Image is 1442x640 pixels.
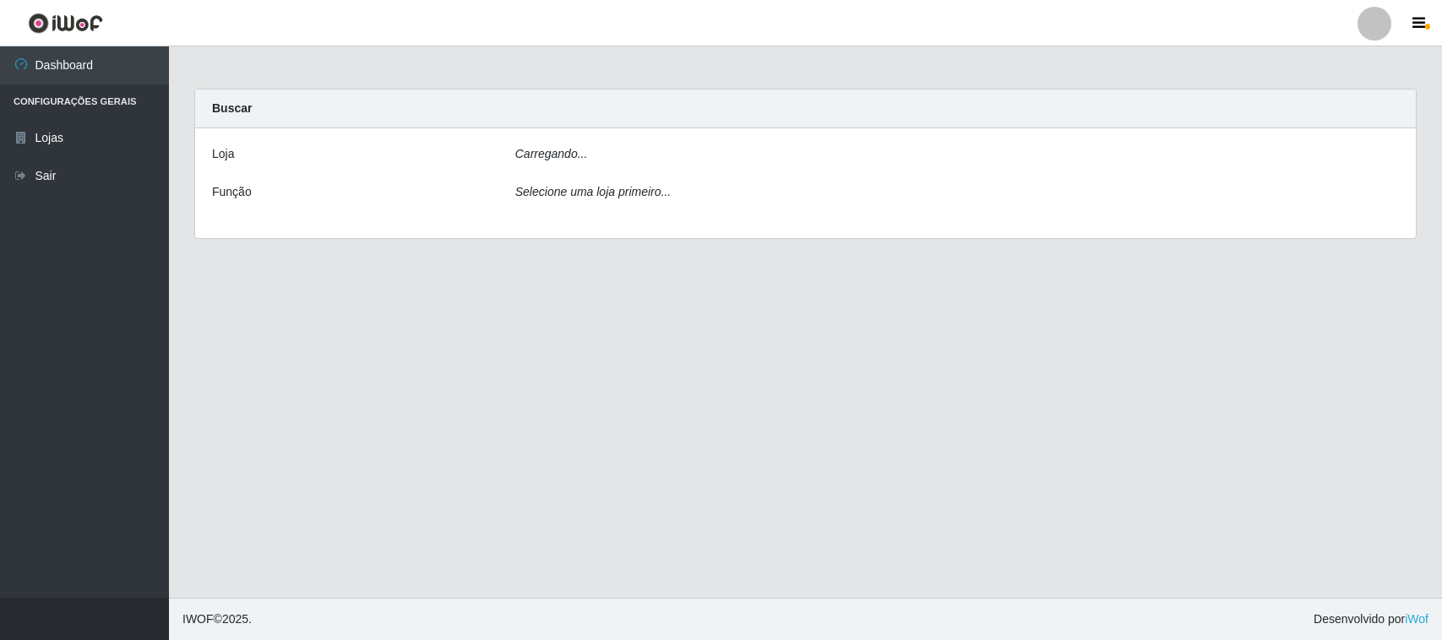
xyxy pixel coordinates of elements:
span: Desenvolvido por [1314,610,1428,628]
label: Função [212,183,252,201]
strong: Buscar [212,101,252,115]
a: iWof [1405,612,1428,626]
i: Selecione uma loja primeiro... [515,185,671,198]
label: Loja [212,145,234,163]
i: Carregando... [515,147,588,160]
img: CoreUI Logo [28,13,103,34]
span: © 2025 . [182,610,252,628]
span: IWOF [182,612,214,626]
